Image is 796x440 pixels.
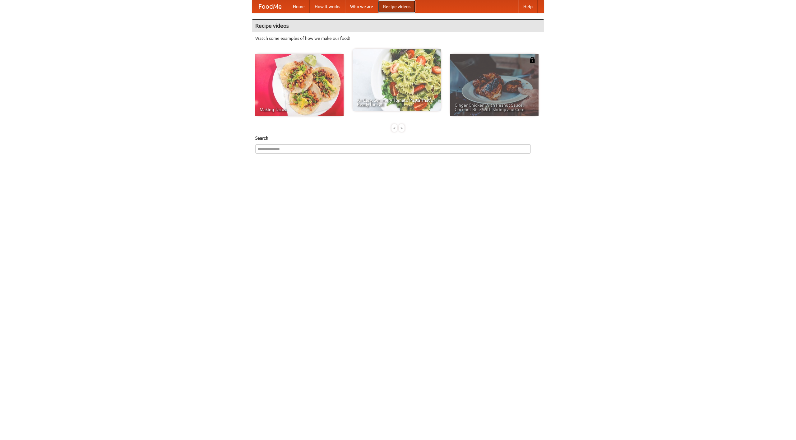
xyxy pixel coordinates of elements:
a: Help [518,0,538,13]
span: Making Tacos [260,107,339,112]
p: Watch some examples of how we make our food! [255,35,541,41]
a: How it works [310,0,345,13]
a: Who we are [345,0,378,13]
a: Making Tacos [255,54,344,116]
div: » [399,124,405,132]
div: « [391,124,397,132]
h5: Search [255,135,541,141]
h4: Recipe videos [252,20,544,32]
img: 483408.png [529,57,535,63]
a: Home [288,0,310,13]
a: FoodMe [252,0,288,13]
span: An Easy, Summery Tomato Pasta That's Ready for Fall [357,98,437,107]
a: Recipe videos [378,0,415,13]
a: An Easy, Summery Tomato Pasta That's Ready for Fall [353,49,441,111]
